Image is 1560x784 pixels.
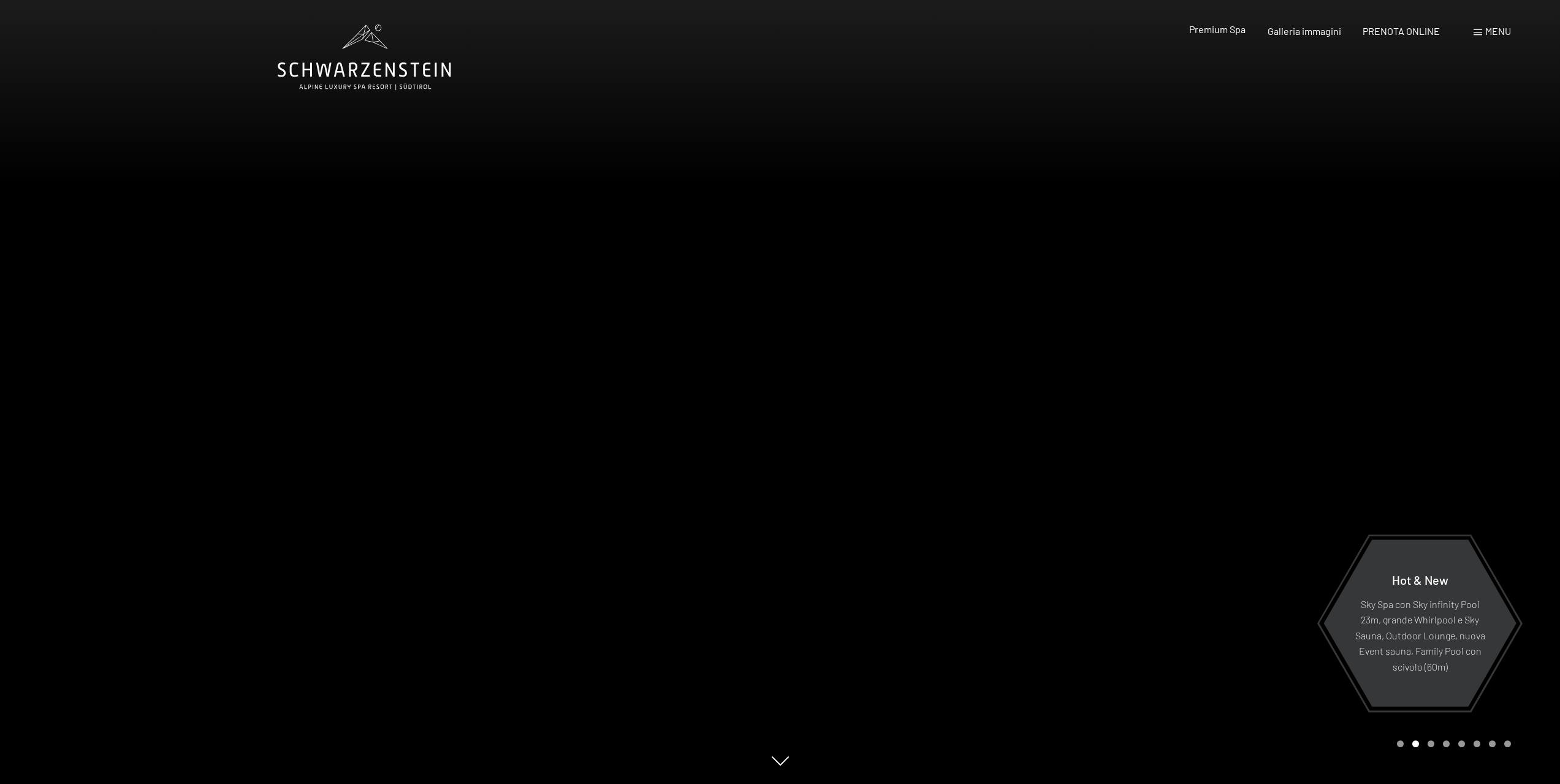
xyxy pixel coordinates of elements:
[1485,25,1511,37] span: Menu
[1412,740,1419,747] div: Carousel Page 2 (Current Slide)
[1323,539,1517,707] a: Hot & New Sky Spa con Sky infinity Pool 23m, grande Whirlpool e Sky Sauna, Outdoor Lounge, nuova ...
[1397,740,1404,747] div: Carousel Page 1
[1392,572,1448,587] span: Hot & New
[1353,596,1486,674] p: Sky Spa con Sky infinity Pool 23m, grande Whirlpool e Sky Sauna, Outdoor Lounge, nuova Event saun...
[1489,740,1496,747] div: Carousel Page 7
[1458,740,1465,747] div: Carousel Page 5
[1443,740,1450,747] div: Carousel Page 4
[1393,740,1511,747] div: Carousel Pagination
[1363,25,1440,37] a: PRENOTA ONLINE
[1504,740,1511,747] div: Carousel Page 8
[1474,740,1480,747] div: Carousel Page 6
[1428,740,1434,747] div: Carousel Page 3
[1268,25,1341,37] a: Galleria immagini
[1189,23,1246,35] a: Premium Spa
